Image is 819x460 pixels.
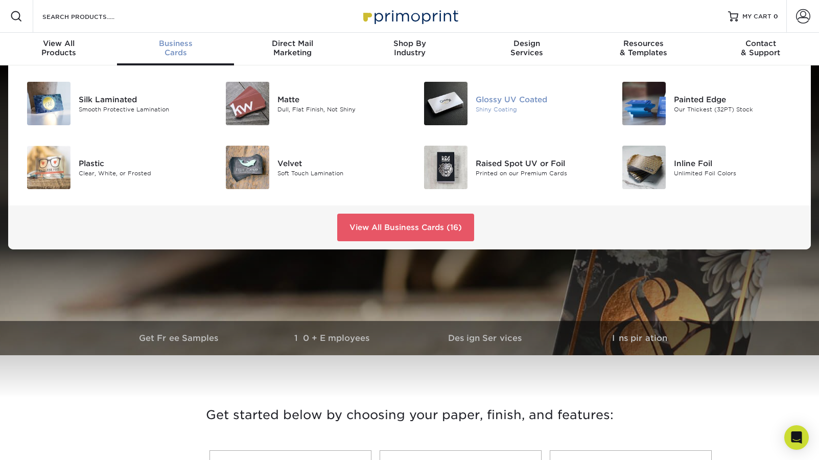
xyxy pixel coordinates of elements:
div: Our Thickest (32PT) Stock [674,105,799,113]
div: Smooth Protective Lamination [79,105,203,113]
a: Resources& Templates [585,33,702,65]
div: Shiny Coating [476,105,600,113]
span: Shop By [351,39,468,48]
div: Unlimited Foil Colors [674,169,799,177]
a: Direct MailMarketing [234,33,351,65]
img: Matte Business Cards [226,82,269,125]
img: Raised Spot UV or Foil Business Cards [424,146,467,189]
img: Velvet Business Cards [226,146,269,189]
div: Services [468,39,585,57]
a: Painted Edge Business Cards Painted Edge Our Thickest (32PT) Stock [616,78,799,129]
span: Business [117,39,234,48]
span: Direct Mail [234,39,351,48]
div: Glossy UV Coated [476,94,600,105]
iframe: Google Customer Reviews [3,429,87,456]
a: Glossy UV Coated Business Cards Glossy UV Coated Shiny Coating [417,78,600,129]
a: Plastic Business Cards Plastic Clear, White, or Frosted [20,142,203,193]
a: BusinessCards [117,33,234,65]
input: SEARCH PRODUCTS..... [41,10,141,22]
img: Painted Edge Business Cards [622,82,666,125]
div: Clear, White, or Frosted [79,169,203,177]
a: Matte Business Cards Matte Dull, Flat Finish, Not Shiny [219,78,402,129]
img: Plastic Business Cards [27,146,71,189]
div: Painted Edge [674,94,799,105]
div: & Templates [585,39,702,57]
div: Printed on our Premium Cards [476,169,600,177]
a: Raised Spot UV or Foil Business Cards Raised Spot UV or Foil Printed on our Premium Cards [417,142,600,193]
img: Inline Foil Business Cards [622,146,666,189]
a: DesignServices [468,33,585,65]
a: Velvet Business Cards Velvet Soft Touch Lamination [219,142,402,193]
div: Velvet [277,157,402,169]
img: Silk Laminated Business Cards [27,82,71,125]
div: Cards [117,39,234,57]
a: Silk Laminated Business Cards Silk Laminated Smooth Protective Lamination [20,78,203,129]
div: & Support [702,39,819,57]
span: Contact [702,39,819,48]
div: Open Intercom Messenger [784,425,809,450]
a: Contact& Support [702,33,819,65]
div: Inline Foil [674,157,799,169]
img: Primoprint [359,5,461,27]
img: Glossy UV Coated Business Cards [424,82,467,125]
div: Matte [277,94,402,105]
span: 0 [774,13,778,20]
a: View All Business Cards (16) [337,214,474,241]
h3: Get started below by choosing your paper, finish, and features: [111,392,709,438]
div: Dull, Flat Finish, Not Shiny [277,105,402,113]
div: Industry [351,39,468,57]
span: MY CART [742,12,771,21]
div: Plastic [79,157,203,169]
span: Resources [585,39,702,48]
a: Shop ByIndustry [351,33,468,65]
span: Design [468,39,585,48]
div: Soft Touch Lamination [277,169,402,177]
div: Silk Laminated [79,94,203,105]
div: Raised Spot UV or Foil [476,157,600,169]
a: Inline Foil Business Cards Inline Foil Unlimited Foil Colors [616,142,799,193]
div: Marketing [234,39,351,57]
